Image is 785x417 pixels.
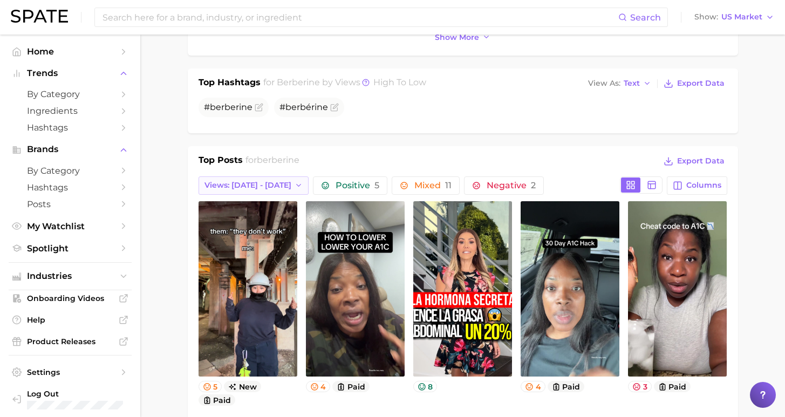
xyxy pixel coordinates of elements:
[628,381,652,392] button: 3
[624,80,640,86] span: Text
[9,312,132,328] a: Help
[9,65,132,81] button: Trends
[245,154,299,170] h2: for
[9,179,132,196] a: Hashtags
[531,180,536,190] span: 2
[27,145,113,154] span: Brands
[27,182,113,193] span: Hashtags
[199,176,309,195] button: Views: [DATE] - [DATE]
[255,103,263,112] button: Flag as miscategorized or irrelevant
[521,381,545,392] button: 4
[279,102,328,112] span: #berbérine
[435,33,479,42] span: Show more
[445,180,452,190] span: 11
[9,86,132,102] a: by Category
[27,89,113,99] span: by Category
[9,364,132,380] a: Settings
[27,315,113,325] span: Help
[306,381,331,392] button: 4
[661,154,727,169] button: Export Data
[27,243,113,254] span: Spotlight
[487,181,536,190] span: Negative
[667,176,727,195] button: Columns
[263,76,426,91] h2: for by Views
[9,162,132,179] a: by Category
[27,46,113,57] span: Home
[11,10,68,23] img: SPATE
[101,8,618,26] input: Search here for a brand, industry, or ingredient
[336,181,379,190] span: Positive
[413,381,438,392] button: 8
[686,181,721,190] span: Columns
[27,221,113,231] span: My Watchlist
[224,381,261,392] span: new
[630,12,661,23] span: Search
[199,76,261,91] h1: Top Hashtags
[677,156,725,166] span: Export Data
[257,155,299,165] span: berberine
[414,181,452,190] span: Mixed
[9,386,132,413] a: Log out. Currently logged in with e-mail alyssa@spate.nyc.
[548,381,585,392] button: paid
[374,180,379,190] span: 5
[27,293,113,303] span: Onboarding Videos
[373,77,426,87] span: high to low
[27,122,113,133] span: Hashtags
[585,77,654,91] button: View AsText
[432,30,494,45] button: Show more
[9,102,132,119] a: Ingredients
[9,268,132,284] button: Industries
[210,102,252,112] span: berberine
[27,166,113,176] span: by Category
[199,394,236,406] button: paid
[27,337,113,346] span: Product Releases
[9,240,132,257] a: Spotlight
[9,290,132,306] a: Onboarding Videos
[9,218,132,235] a: My Watchlist
[27,199,113,209] span: Posts
[204,181,291,190] span: Views: [DATE] - [DATE]
[199,381,222,392] button: 5
[199,154,243,170] h1: Top Posts
[9,333,132,350] a: Product Releases
[27,271,113,281] span: Industries
[330,103,339,112] button: Flag as miscategorized or irrelevant
[661,76,727,91] button: Export Data
[27,106,113,116] span: Ingredients
[277,77,320,87] span: berberine
[27,69,113,78] span: Trends
[694,14,718,20] span: Show
[677,79,725,88] span: Export Data
[9,119,132,136] a: Hashtags
[9,141,132,158] button: Brands
[654,381,691,392] button: paid
[27,367,113,377] span: Settings
[204,102,252,112] span: #
[9,43,132,60] a: Home
[588,80,620,86] span: View As
[27,389,123,399] span: Log Out
[692,10,777,24] button: ShowUS Market
[9,196,132,213] a: Posts
[332,381,370,392] button: paid
[721,14,762,20] span: US Market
